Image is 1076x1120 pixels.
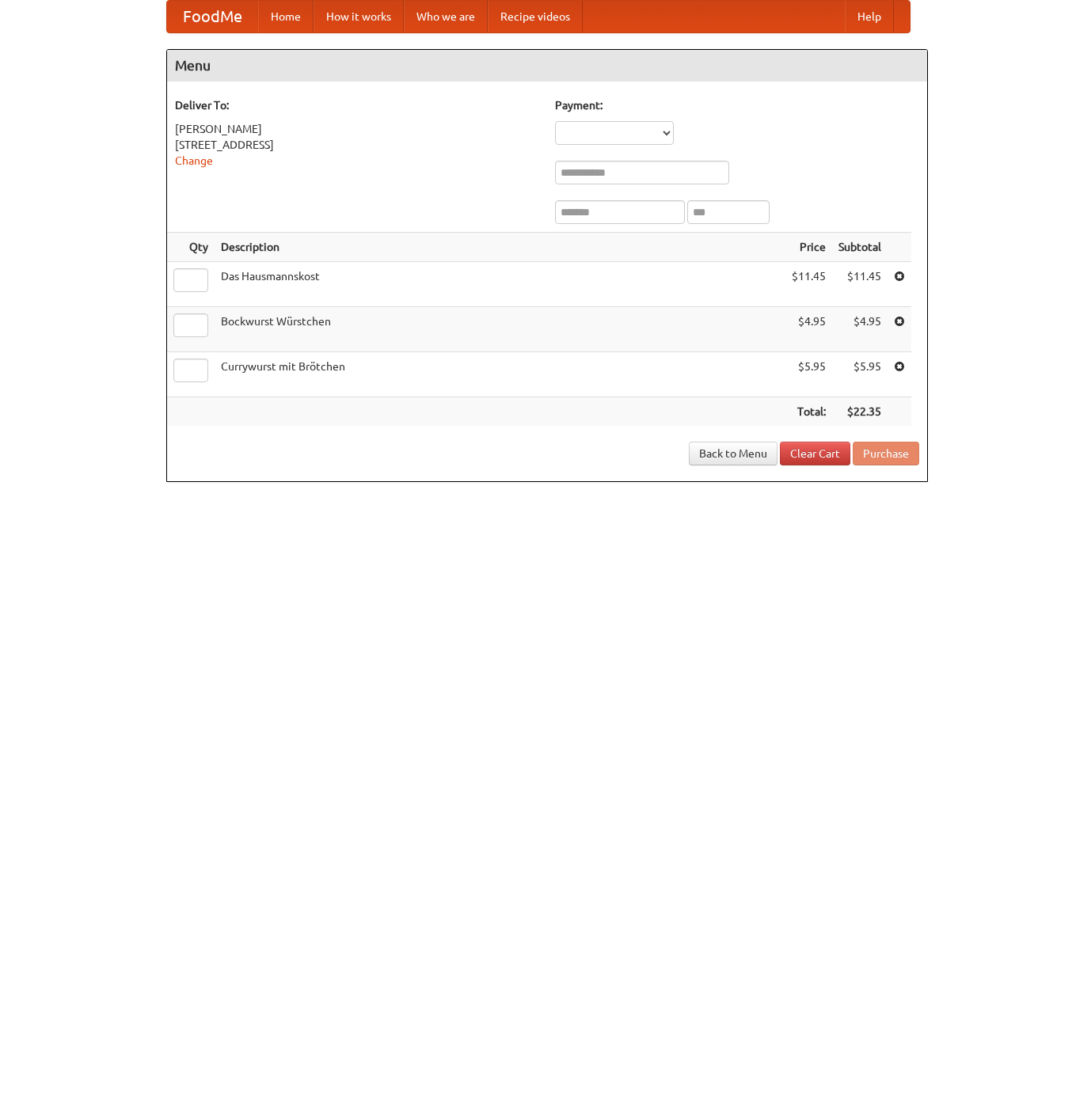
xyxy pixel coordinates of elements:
[785,307,832,352] td: $4.95
[832,397,888,427] th: $22.35
[175,121,539,137] div: [PERSON_NAME]
[689,442,778,465] a: Back to Menu
[785,233,832,262] th: Price
[488,1,583,32] a: Recipe videos
[555,97,919,113] h5: Payment:
[215,307,785,352] td: Bockwurst Würstchen
[167,233,215,262] th: Qty
[785,262,832,307] td: $11.45
[845,1,894,32] a: Help
[853,442,919,465] button: Purchase
[832,307,888,352] td: $4.95
[785,352,832,397] td: $5.95
[215,352,785,397] td: Currywurst mit Brötchen
[832,262,888,307] td: $11.45
[175,137,539,153] div: [STREET_ADDRESS]
[175,154,213,167] a: Change
[215,262,785,307] td: Das Hausmannskost
[215,233,785,262] th: Description
[175,97,539,113] h5: Deliver To:
[167,1,258,32] a: FoodMe
[314,1,404,32] a: How it works
[258,1,314,32] a: Home
[832,233,888,262] th: Subtotal
[167,50,927,82] h4: Menu
[404,1,488,32] a: Who we are
[785,397,832,427] th: Total:
[780,442,850,465] a: Clear Cart
[832,352,888,397] td: $5.95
